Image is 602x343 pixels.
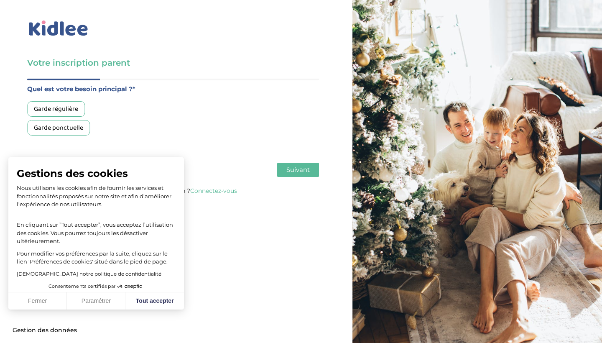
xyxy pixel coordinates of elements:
[125,292,184,310] button: Tout accepter
[27,19,90,38] img: logo_kidlee_bleu
[8,292,67,310] button: Fermer
[48,284,115,289] span: Consentements certifiés par
[286,166,310,174] span: Suivant
[27,57,319,69] h3: Votre inscription parent
[17,250,176,266] p: Pour modifier vos préférences par la suite, cliquez sur le lien 'Préférences de cookies' situé da...
[27,120,90,136] div: Garde ponctuelle
[117,274,142,299] svg: Axeptio
[17,167,176,180] span: Gestions des cookies
[67,292,125,310] button: Paramétrer
[277,163,319,177] button: Suivant
[44,281,148,292] button: Consentements certifiés par
[190,187,237,195] a: Connectez-vous
[27,84,319,95] label: Quel est votre besoin principal ?*
[17,184,176,209] p: Nous utilisons les cookies afin de fournir les services et fonctionnalités proposés sur notre sit...
[8,322,82,339] button: Fermer le widget sans consentement
[27,101,85,117] div: Garde régulière
[17,213,176,246] p: En cliquant sur ”Tout accepter”, vous acceptez l’utilisation des cookies. Vous pourrez toujours l...
[13,327,77,334] span: Gestion des données
[17,271,161,277] a: [DEMOGRAPHIC_DATA] notre politique de confidentialité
